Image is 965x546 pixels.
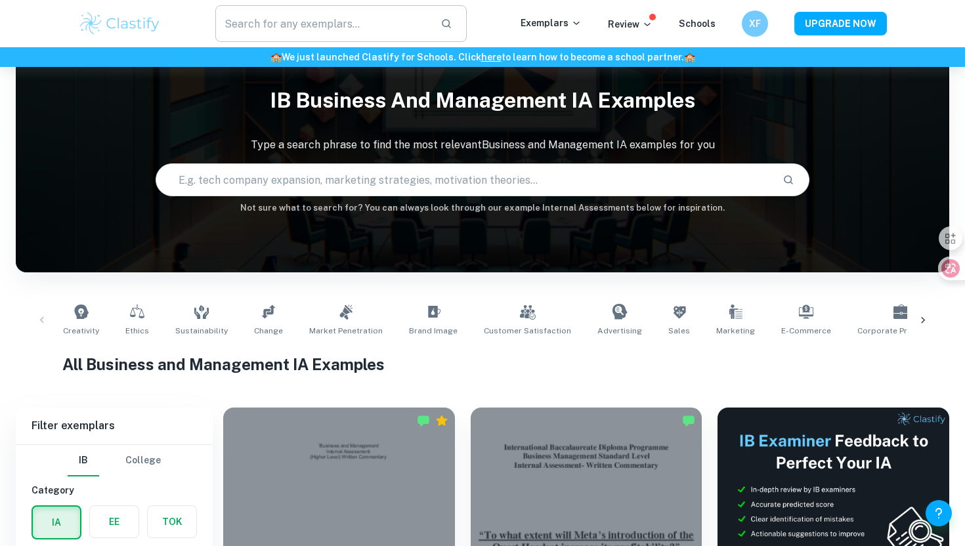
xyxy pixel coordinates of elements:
[668,325,690,337] span: Sales
[78,10,161,37] img: Clastify logo
[63,325,99,337] span: Creativity
[215,5,430,42] input: Search for any exemplars...
[16,408,213,444] h6: Filter exemplars
[68,445,99,476] button: IB
[777,169,800,191] button: Search
[156,161,771,198] input: E.g. tech company expansion, marketing strategies, motivation theories...
[3,50,962,64] h6: We just launched Clastify for Schools. Click to learn how to become a school partner.
[62,352,903,376] h1: All Business and Management IA Examples
[270,52,282,62] span: 🏫
[309,325,383,337] span: Market Penetration
[484,325,571,337] span: Customer Satisfaction
[148,506,196,537] button: TOK
[857,325,945,337] span: Corporate Profitability
[597,325,642,337] span: Advertising
[716,325,755,337] span: Marketing
[68,445,161,476] div: Filter type choice
[90,506,139,537] button: EE
[417,414,430,427] img: Marked
[409,325,458,337] span: Brand Image
[125,445,161,476] button: College
[125,325,149,337] span: Ethics
[781,325,831,337] span: E-commerce
[175,325,228,337] span: Sustainability
[16,201,949,215] h6: Not sure what to search for? You can always look through our example Internal Assessments below f...
[608,17,653,31] p: Review
[254,325,283,337] span: Change
[32,483,197,497] h6: Category
[16,79,949,121] h1: IB Business and Management IA examples
[682,414,695,427] img: Marked
[679,18,716,29] a: Schools
[742,10,768,37] button: XF
[435,414,448,427] div: Premium
[481,52,502,62] a: here
[748,16,763,31] h6: XF
[794,12,887,35] button: UPGRADE NOW
[521,16,582,30] p: Exemplars
[684,52,695,62] span: 🏫
[926,500,952,526] button: Help and Feedback
[33,507,80,538] button: IA
[16,137,949,153] p: Type a search phrase to find the most relevant Business and Management IA examples for you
